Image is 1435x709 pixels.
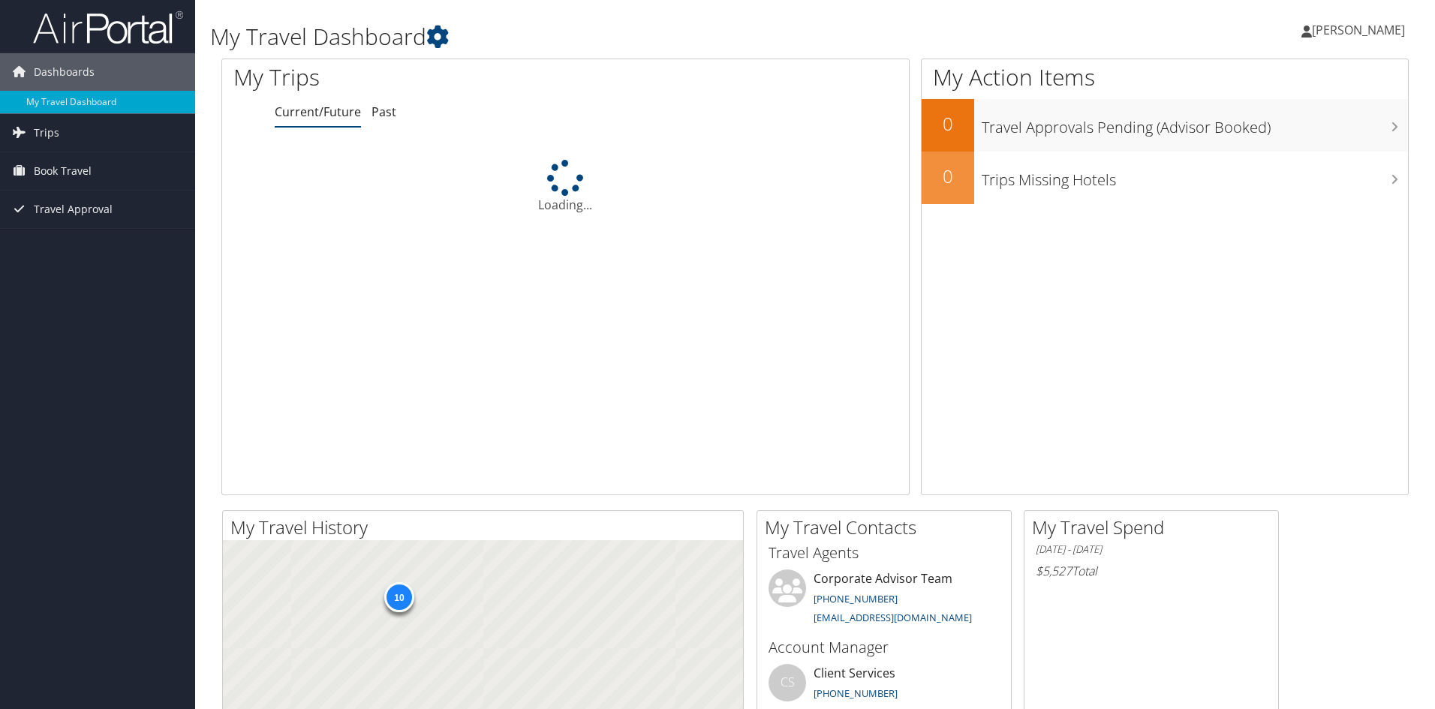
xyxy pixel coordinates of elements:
[814,686,898,700] a: [PHONE_NUMBER]
[384,582,414,612] div: 10
[922,152,1408,204] a: 0Trips Missing Hotels
[233,62,612,93] h1: My Trips
[34,191,113,228] span: Travel Approval
[814,611,972,624] a: [EMAIL_ADDRESS][DOMAIN_NAME]
[1312,22,1405,38] span: [PERSON_NAME]
[34,152,92,190] span: Book Travel
[34,53,95,91] span: Dashboards
[1301,8,1420,53] a: [PERSON_NAME]
[1036,563,1072,579] span: $5,527
[222,160,909,214] div: Loading...
[922,164,974,189] h2: 0
[765,515,1011,540] h2: My Travel Contacts
[814,592,898,605] a: [PHONE_NUMBER]
[230,515,743,540] h2: My Travel History
[1032,515,1278,540] h2: My Travel Spend
[34,114,59,152] span: Trips
[761,569,1007,631] li: Corporate Advisor Team
[922,99,1408,152] a: 0Travel Approvals Pending (Advisor Booked)
[769,542,1000,563] h3: Travel Agents
[275,104,361,120] a: Current/Future
[372,104,396,120] a: Past
[769,664,806,701] div: CS
[33,10,183,45] img: airportal-logo.png
[922,62,1408,93] h1: My Action Items
[1036,563,1267,579] h6: Total
[1036,542,1267,557] h6: [DATE] - [DATE]
[922,111,974,137] h2: 0
[210,21,1017,53] h1: My Travel Dashboard
[982,162,1408,191] h3: Trips Missing Hotels
[982,110,1408,138] h3: Travel Approvals Pending (Advisor Booked)
[769,637,1000,658] h3: Account Manager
